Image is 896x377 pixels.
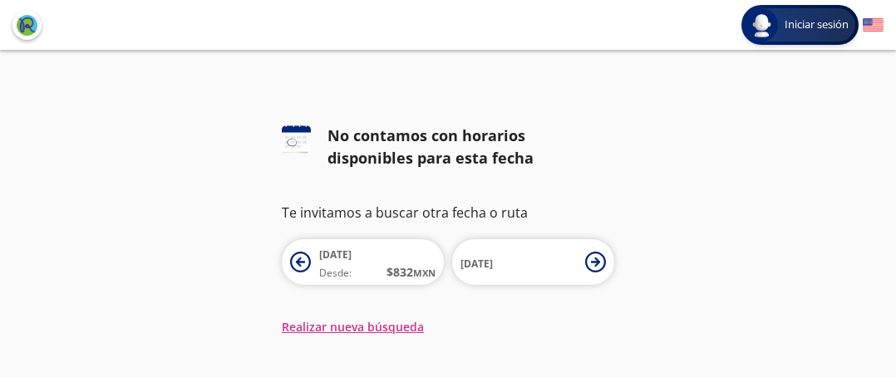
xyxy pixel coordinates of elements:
[282,318,424,335] button: Realizar nueva búsqueda
[319,247,352,262] span: [DATE]
[386,263,436,281] span: $ 832
[460,257,493,271] span: [DATE]
[12,11,42,40] button: back
[319,266,352,281] span: Desde:
[778,17,855,33] span: Iniciar sesión
[282,203,614,223] p: Te invitamos a buscar otra fecha o ruta
[452,239,614,285] button: [DATE]
[282,239,444,285] button: [DATE]Desde:$832MXN
[327,125,614,169] div: No contamos con horarios disponibles para esta fecha
[413,267,436,279] small: MXN
[863,15,884,36] button: English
